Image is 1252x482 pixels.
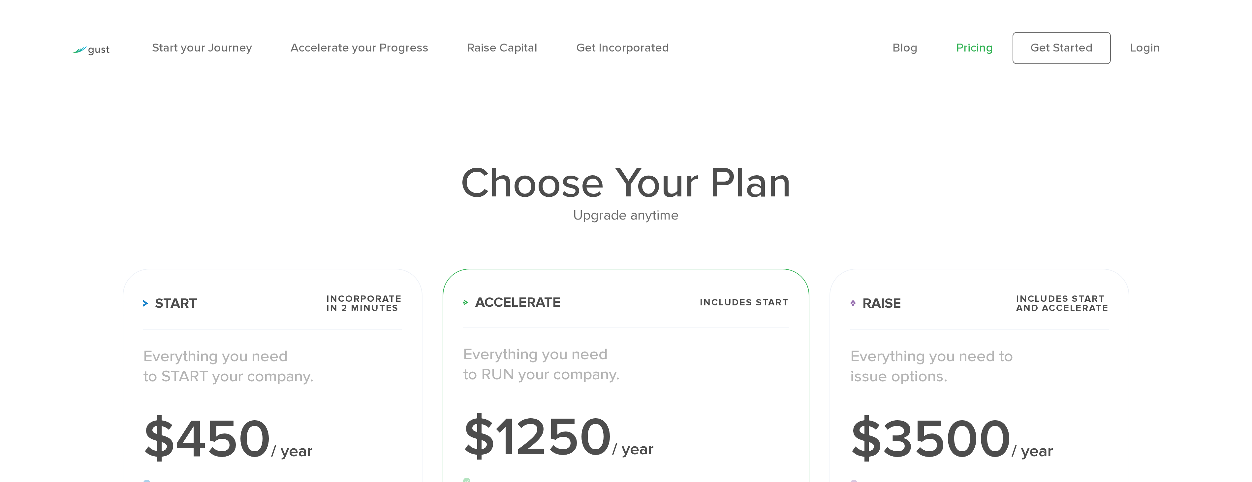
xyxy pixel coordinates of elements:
[463,411,789,465] div: $1250
[576,41,669,55] a: Get Incorporated
[327,294,402,313] span: Incorporate in 2 Minutes
[291,41,428,55] a: Accelerate your Progress
[271,441,313,461] span: / year
[1013,32,1111,64] a: Get Started
[152,41,252,55] a: Start your Journey
[956,41,993,55] a: Pricing
[850,413,1109,466] div: $3500
[700,298,789,307] span: Includes START
[143,346,402,386] p: Everything you need to START your company.
[467,41,537,55] a: Raise Capital
[73,46,110,55] img: Gust Logo
[1012,441,1053,461] span: / year
[1016,294,1109,313] span: Includes START and ACCELERATE
[892,41,918,55] a: Blog
[143,413,402,466] div: $450
[850,300,856,307] img: Raise Icon
[123,204,1129,227] div: Upgrade anytime
[143,296,197,310] span: Start
[463,295,561,309] span: Accelerate
[463,300,469,305] img: Accelerate Icon
[123,162,1129,204] h1: Choose Your Plan
[1130,41,1160,55] a: Login
[463,344,789,384] p: Everything you need to RUN your company.
[143,300,148,307] img: Start Icon X2
[612,439,654,459] span: / year
[850,296,901,310] span: Raise
[850,346,1109,386] p: Everything you need to issue options.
